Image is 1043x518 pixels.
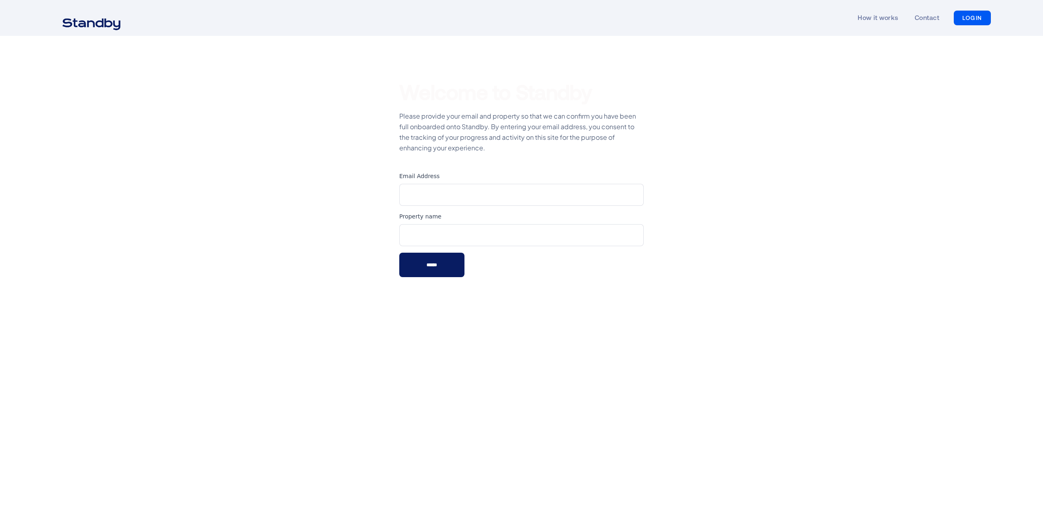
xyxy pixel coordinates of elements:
p: Please provide your email and property so that we can confirm you have been full onboarded onto S... [399,111,644,164]
form: Onboarding form [399,77,644,277]
h1: Welcome to Standby [399,77,644,107]
label: Property name [399,212,644,221]
a: LOGIN [954,11,991,25]
a: home [52,13,131,23]
label: Email Address [399,172,644,181]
